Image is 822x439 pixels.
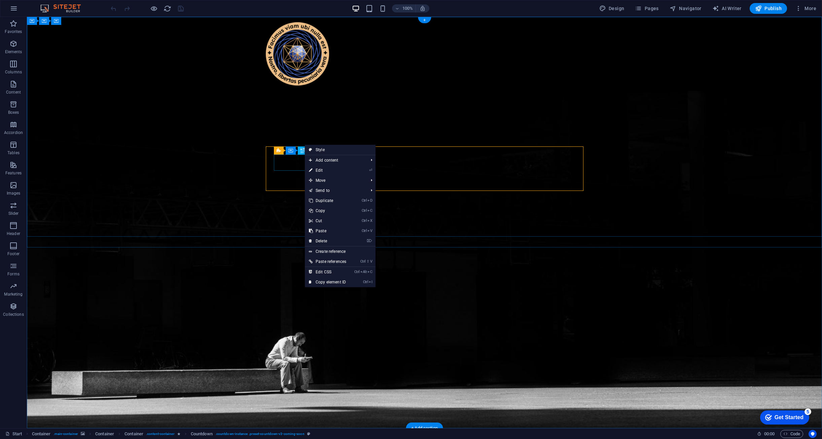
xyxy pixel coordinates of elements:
[360,259,366,264] i: Ctrl
[305,267,350,277] a: CtrlAltCEdit CSS
[597,3,627,14] div: Design (Ctrl+Alt+Y)
[764,430,775,438] span: 00 00
[163,4,171,12] button: reload
[392,4,416,12] button: 100%
[367,198,372,203] i: D
[95,430,114,438] span: Click to select. Double-click to edit
[362,208,367,213] i: Ctrl
[667,3,704,14] button: Navigator
[7,191,21,196] p: Images
[20,7,49,13] div: Get Started
[4,292,23,297] p: Marketing
[406,423,443,434] div: + Add section
[795,5,816,12] span: More
[215,430,305,438] span: . countdown-instance .preset-countdown-v3-coming-soon
[5,3,55,18] div: Get Started 5 items remaining, 0% complete
[750,3,787,14] button: Publish
[757,430,775,438] h6: Session time
[710,3,744,14] button: AI Writer
[792,3,819,14] button: More
[369,168,372,172] i: ⏎
[367,229,372,233] i: V
[5,170,22,176] p: Features
[305,226,350,236] a: CtrlVPaste
[632,3,661,14] button: Pages
[3,312,24,317] p: Collections
[769,431,770,436] span: :
[39,4,89,12] img: Editor Logo
[81,432,85,436] i: This element contains a background
[305,165,350,175] a: ⏎Edit
[305,145,376,155] a: Style
[366,259,369,264] i: ⇧
[7,231,20,236] p: Header
[420,5,426,11] i: On resize automatically adjust zoom level to fit chosen device.
[783,430,800,438] span: Code
[367,239,372,243] i: ⌦
[402,4,413,12] h6: 100%
[305,206,350,216] a: CtrlCCopy
[305,216,350,226] a: CtrlXCut
[305,236,350,246] a: ⌦Delete
[367,218,372,223] i: X
[124,430,143,438] span: Click to select. Double-click to edit
[367,270,372,274] i: C
[8,211,19,216] p: Slider
[354,270,360,274] i: Ctrl
[177,432,180,436] i: Element contains an animation
[670,5,702,12] span: Navigator
[370,259,372,264] i: V
[305,196,350,206] a: CtrlDDuplicate
[5,430,22,438] a: Click to cancel selection. Double-click to open Pages
[305,155,365,165] span: Add content
[367,208,372,213] i: C
[635,5,658,12] span: Pages
[146,430,175,438] span: . content-container
[305,185,365,196] a: Send to
[369,280,372,284] i: I
[362,229,367,233] i: Ctrl
[305,277,350,287] a: CtrlICopy element ID
[597,3,627,14] button: Design
[5,49,22,55] p: Elements
[599,5,624,12] span: Design
[4,130,23,135] p: Accordion
[32,430,310,438] nav: breadcrumb
[50,1,57,8] div: 5
[164,5,171,12] i: Reload page
[307,432,310,436] i: This element is a customizable preset
[305,175,365,185] span: Move
[360,270,367,274] i: Alt
[32,430,51,438] span: Click to select. Double-click to edit
[150,4,158,12] button: Click here to leave preview mode and continue editing
[418,17,431,23] div: +
[755,5,782,12] span: Publish
[6,90,21,95] p: Content
[362,218,367,223] i: Ctrl
[7,150,20,156] p: Tables
[8,110,19,115] p: Boxes
[7,271,20,277] p: Forms
[780,430,803,438] button: Code
[5,29,22,34] p: Favorites
[191,430,213,438] span: Click to select. Double-click to edit
[363,280,368,284] i: Ctrl
[53,430,78,438] span: . main-container
[305,257,350,267] a: Ctrl⇧VPaste references
[362,198,367,203] i: Ctrl
[7,251,20,257] p: Footer
[809,430,817,438] button: Usercentrics
[305,246,376,257] a: Create reference
[712,5,742,12] span: AI Writer
[5,69,22,75] p: Columns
